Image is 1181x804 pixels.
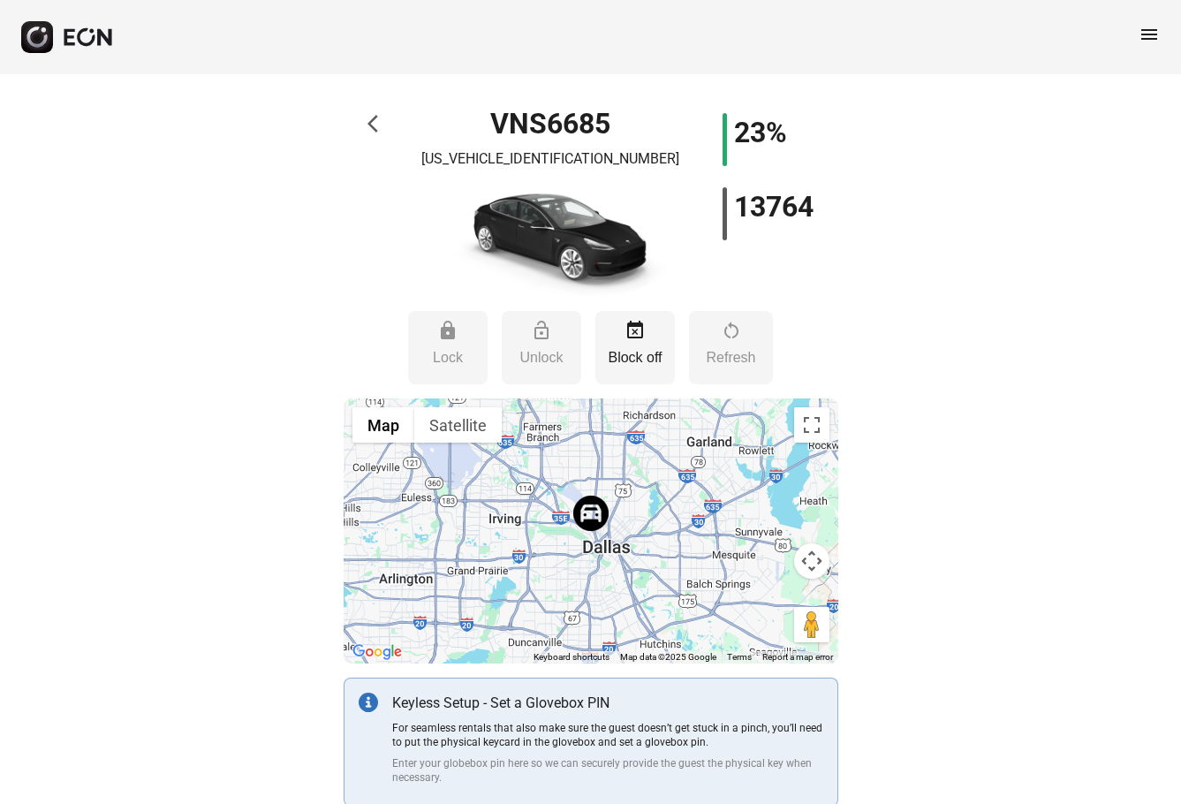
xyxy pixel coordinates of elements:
[367,113,389,134] span: arrow_back_ios
[794,543,829,579] button: Map camera controls
[348,641,406,664] img: Google
[734,196,814,217] h1: 13764
[392,756,823,785] p: Enter your globebox pin here so we can securely provide the guest the physical key when necessary.
[534,651,609,664] button: Keyboard shortcuts
[490,113,610,134] h1: VNS6685
[762,652,833,662] a: Report a map error
[620,652,716,662] span: Map data ©2025 Google
[421,148,679,170] p: [US_VEHICLE_IDENTIFICATION_NUMBER]
[348,641,406,664] a: Open this area in Google Maps (opens a new window)
[414,407,502,443] button: Show satellite imagery
[625,320,646,341] span: event_busy
[604,347,666,368] p: Block off
[794,407,829,443] button: Toggle fullscreen view
[352,407,414,443] button: Show street map
[392,721,823,749] p: For seamless rentals that also make sure the guest doesn’t get stuck in a pinch, you’ll need to p...
[734,122,787,143] h1: 23%
[595,311,675,384] button: Block off
[359,693,378,712] img: info
[392,693,823,714] p: Keyless Setup - Set a Glovebox PIN
[794,607,829,642] button: Drag Pegman onto the map to open Street View
[1139,24,1160,45] span: menu
[727,652,752,662] a: Terms (opens in new tab)
[427,177,674,300] img: car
